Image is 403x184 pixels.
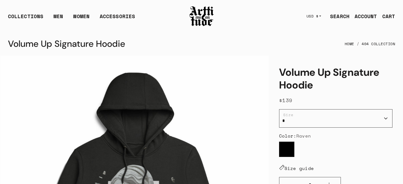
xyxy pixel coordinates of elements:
[189,5,214,27] img: Arttitude
[296,132,311,139] span: Raven
[279,165,314,172] a: Size guide
[279,66,392,91] h1: Volume Up Signature Hoodie
[73,12,90,25] a: WOMEN
[279,133,392,139] div: Color:
[306,14,319,19] span: USD $
[345,37,354,51] a: Home
[8,12,43,25] div: COLLECTIONS
[279,96,292,104] span: $139
[303,9,325,23] button: USD $
[349,10,377,23] a: ACCOUNT
[325,10,349,23] a: SEARCH
[382,12,395,20] div: CART
[279,142,294,157] label: Raven
[100,12,135,25] div: ACCESSORIES
[362,37,395,51] a: 404 Collection
[3,12,140,25] ul: Main navigation
[8,36,125,52] div: Volume Up Signature Hoodie
[54,12,63,25] a: MEN
[377,10,395,23] a: Open cart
